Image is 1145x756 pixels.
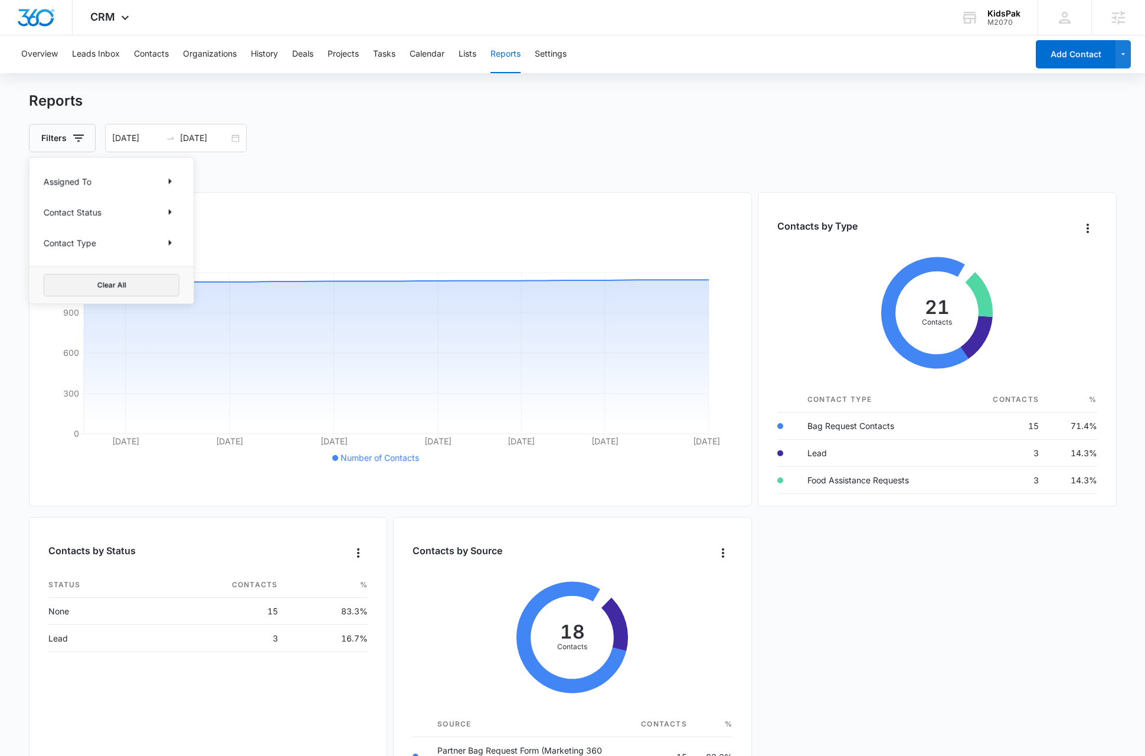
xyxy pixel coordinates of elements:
h3: Contacts by Source [413,544,502,558]
button: Overview [21,35,58,73]
tspan: [DATE] [508,436,535,446]
td: Food Assistance Requests [798,467,961,494]
button: Clear All [44,274,179,296]
button: Overflow Menu [1078,219,1097,238]
th: % [696,712,732,737]
td: 3 [961,467,1048,494]
span: to [166,133,175,143]
td: 15 [142,598,287,625]
h3: Contacts by Status [48,544,136,558]
td: 3 [961,440,1048,467]
td: Lead [798,440,961,467]
button: Reports [490,35,521,73]
th: % [1048,387,1097,413]
button: Add Contact [1036,40,1115,68]
button: Overflow Menu [349,544,368,562]
td: None [48,598,142,625]
button: Filters [29,124,96,152]
div: account name [987,9,1020,18]
h3: Contacts by Type [777,219,858,233]
button: Show Contact Type filters [161,233,179,252]
span: CRM [90,11,115,23]
button: Deals [292,35,313,73]
tspan: [DATE] [591,436,618,446]
button: Calendar [410,35,444,73]
tspan: 0 [74,428,79,438]
button: History [251,35,278,73]
td: 71.4% [1048,413,1097,440]
tspan: 600 [63,348,79,358]
span: swap-right [166,133,175,143]
td: 16.7% [287,625,368,652]
tspan: [DATE] [692,436,719,446]
button: Settings [535,35,567,73]
td: Lead [48,625,142,652]
th: Contact Type [798,387,961,413]
span: Number of Contacts [341,453,419,463]
th: Contacts [632,712,696,737]
button: Organizations [183,35,237,73]
div: account id [987,18,1020,27]
td: 3 [142,625,287,652]
th: Contacts [961,387,1048,413]
button: Contacts [134,35,169,73]
td: Bag Request Contacts [798,413,961,440]
th: Status [48,572,142,598]
td: 14.3% [1048,440,1097,467]
button: Projects [328,35,359,73]
button: Show Contact Status filters [161,202,179,221]
th: Source [428,712,632,737]
button: Leads Inbox [72,35,120,73]
tspan: [DATE] [320,436,347,446]
h2: Contacts [29,166,1117,184]
td: 15 [961,413,1048,440]
td: 83.3% [287,598,368,625]
tspan: [DATE] [424,436,452,446]
th: % [287,572,368,598]
tspan: [DATE] [216,436,243,446]
button: Tasks [373,35,395,73]
p: Contact Type [44,237,96,249]
tspan: 900 [63,307,79,318]
p: Contact Status [44,206,102,218]
th: Contacts [142,572,287,598]
p: Assigned To [44,175,91,188]
button: Show Assigned To filters [161,172,179,191]
td: 14.3% [1048,467,1097,494]
input: End date [180,132,229,145]
h1: Reports [29,92,83,110]
tspan: 300 [63,388,79,398]
tspan: [DATE] [112,436,139,446]
button: Lists [459,35,476,73]
button: Overflow Menu [714,544,732,562]
input: Start date [112,132,161,145]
